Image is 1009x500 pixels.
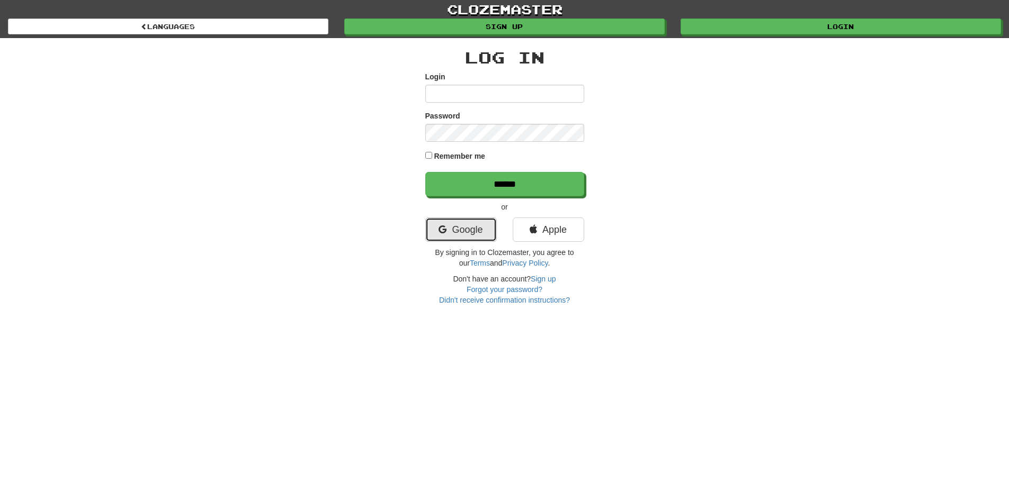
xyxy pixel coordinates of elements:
a: Login [681,19,1001,34]
a: Privacy Policy [502,259,548,267]
a: Sign up [344,19,665,34]
p: or [425,202,584,212]
a: Languages [8,19,328,34]
a: Didn't receive confirmation instructions? [439,296,570,304]
a: Google [425,217,497,242]
a: Sign up [531,275,556,283]
h2: Log In [425,49,584,66]
div: Don't have an account? [425,274,584,305]
label: Remember me [434,151,485,161]
a: Apple [513,217,584,242]
a: Forgot your password? [467,285,542,294]
p: By signing in to Clozemaster, you agree to our and . [425,247,584,268]
label: Login [425,71,445,82]
a: Terms [470,259,490,267]
label: Password [425,111,460,121]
